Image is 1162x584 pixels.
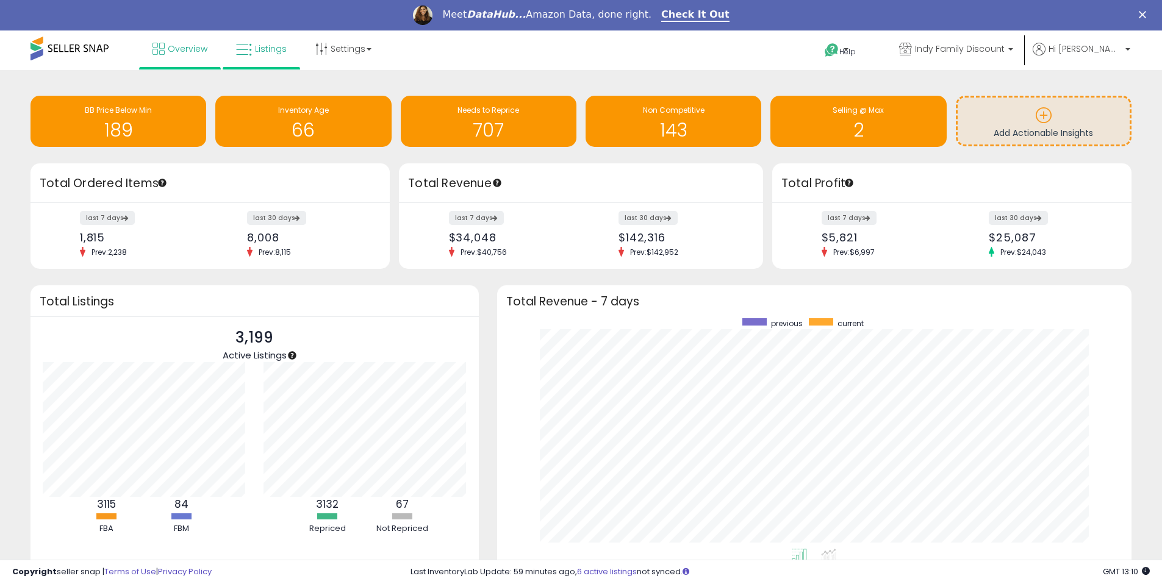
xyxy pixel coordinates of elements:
span: Indy Family Discount [915,43,1005,55]
h1: 189 [37,120,200,140]
label: last 30 days [989,211,1048,225]
span: Prev: $24,043 [994,247,1052,257]
a: Privacy Policy [158,566,212,577]
div: Tooltip anchor [844,177,855,188]
div: 1,815 [80,231,201,244]
a: Add Actionable Insights [958,98,1130,144]
div: Meet Amazon Data, done right. [442,9,651,21]
a: BB Price Below Min 189 [30,96,206,147]
h3: Total Listings [40,297,470,306]
span: current [837,318,864,329]
b: 3115 [97,497,116,511]
span: Overview [168,43,207,55]
label: last 7 days [80,211,135,225]
label: last 30 days [619,211,678,225]
span: Listings [255,43,287,55]
div: 8,008 [247,231,368,244]
a: 6 active listings [577,566,637,577]
b: 67 [396,497,409,511]
a: Settings [306,30,381,67]
a: Needs to Reprice 707 [401,96,576,147]
div: seller snap | | [12,566,212,578]
a: Hi [PERSON_NAME] [1033,43,1130,70]
div: Tooltip anchor [287,350,298,361]
h3: Total Revenue [408,175,754,192]
label: last 7 days [449,211,504,225]
span: Add Actionable Insights [994,127,1093,139]
b: 84 [174,497,188,511]
div: Repriced [291,523,364,535]
div: Tooltip anchor [492,177,503,188]
span: Needs to Reprice [457,105,519,115]
span: Prev: 2,238 [85,247,133,257]
h3: Total Profit [781,175,1122,192]
img: Profile image for Georgie [413,5,432,25]
i: Get Help [824,43,839,58]
a: Non Competitive 143 [586,96,761,147]
div: FBA [70,523,143,535]
span: Inventory Age [278,105,329,115]
label: last 7 days [822,211,877,225]
a: Indy Family Discount [890,30,1022,70]
a: Selling @ Max 2 [770,96,946,147]
div: $142,316 [619,231,742,244]
a: Terms of Use [104,566,156,577]
span: Prev: 8,115 [253,247,297,257]
h1: 66 [221,120,385,140]
span: Active Listings [223,349,287,361]
div: $25,087 [989,231,1110,244]
span: previous [771,318,803,329]
a: Overview [143,30,217,67]
p: 3,199 [223,326,287,349]
h1: 707 [407,120,570,140]
h1: 2 [776,120,940,140]
h3: Total Ordered Items [40,175,381,192]
h3: Total Revenue - 7 days [506,297,1122,306]
span: Help [839,46,856,57]
div: Tooltip anchor [157,177,168,188]
span: Hi [PERSON_NAME] [1049,43,1122,55]
a: Listings [227,30,296,67]
div: Last InventoryLab Update: 59 minutes ago, not synced. [411,566,1150,578]
span: Non Competitive [643,105,705,115]
label: last 30 days [247,211,306,225]
span: Prev: $6,997 [827,247,881,257]
a: Check It Out [661,9,730,22]
div: Close [1139,11,1151,18]
div: Not Repriced [366,523,439,535]
i: Click here to read more about un-synced listings. [683,568,689,575]
div: $34,048 [449,231,572,244]
span: 2025-08-18 13:10 GMT [1103,566,1150,577]
div: FBM [145,523,218,535]
div: $5,821 [822,231,943,244]
i: DataHub... [467,9,526,20]
span: Selling @ Max [833,105,884,115]
h1: 143 [592,120,755,140]
a: Help [815,34,880,70]
span: Prev: $40,756 [454,247,513,257]
a: Inventory Age 66 [215,96,391,147]
strong: Copyright [12,566,57,577]
b: 3132 [316,497,339,511]
span: Prev: $142,952 [624,247,684,257]
span: BB Price Below Min [85,105,152,115]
